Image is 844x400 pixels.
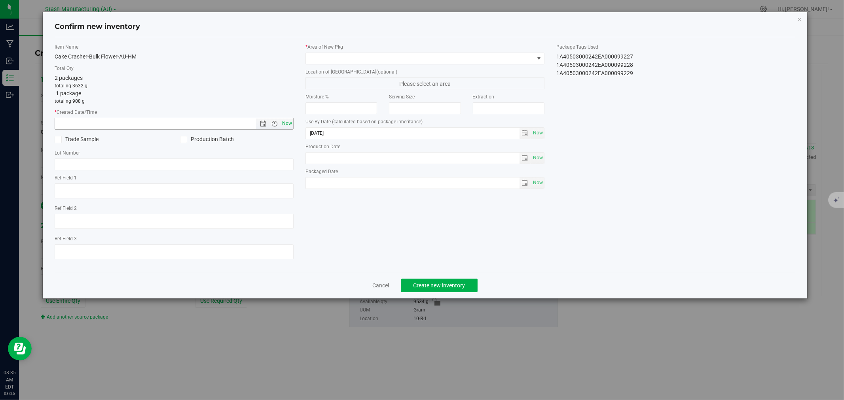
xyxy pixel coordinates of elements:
[556,61,795,69] div: 1A40503000242EA000099228
[55,205,294,212] label: Ref Field 2
[55,235,294,242] label: Ref Field 3
[556,69,795,77] div: 1A40503000242EA000099229
[55,149,294,157] label: Lot Number
[305,118,544,125] label: Use By Date
[55,43,294,51] label: Item Name
[55,65,294,72] label: Total Qty
[520,177,531,189] span: select
[389,93,461,100] label: Serving Size
[520,153,531,164] span: select
[332,119,423,125] span: (calculated based on package inheritance)
[556,53,795,61] div: 1A40503000242EA000099227
[55,98,294,105] p: totaling 908 g
[55,135,168,143] label: Trade Sample
[520,128,531,139] span: select
[268,121,281,127] span: Open the time view
[531,152,544,164] span: Set Current date
[531,177,544,189] span: select
[305,43,544,51] label: Area of New Pkg
[55,109,294,116] label: Created Date/Time
[56,90,81,96] span: 1 package
[281,118,294,129] span: Set Current date
[305,143,544,150] label: Production Date
[413,282,465,289] span: Create new inventory
[531,128,544,139] span: select
[531,177,544,189] span: Set Current date
[8,337,32,360] iframe: Resource center
[55,174,294,181] label: Ref Field 1
[55,82,294,89] p: totaling 3632 g
[55,22,140,32] h4: Confirm new inventory
[305,93,377,100] label: Moisture %
[180,135,294,143] label: Production Batch
[55,75,83,81] span: 2 packages
[531,127,544,139] span: Set Current date
[473,93,544,100] label: Extraction
[401,279,478,292] button: Create new inventory
[305,68,544,75] label: Location of [GEOGRAPHIC_DATA]
[531,153,544,164] span: select
[373,281,389,289] a: Cancel
[55,53,294,61] div: Cake Crasher-Bulk Flower-AU-HM
[305,168,544,175] label: Packaged Date
[556,43,795,51] label: Package Tags Used
[305,77,544,89] span: Please select an area
[256,121,270,127] span: Open the date view
[376,69,397,75] span: (optional)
